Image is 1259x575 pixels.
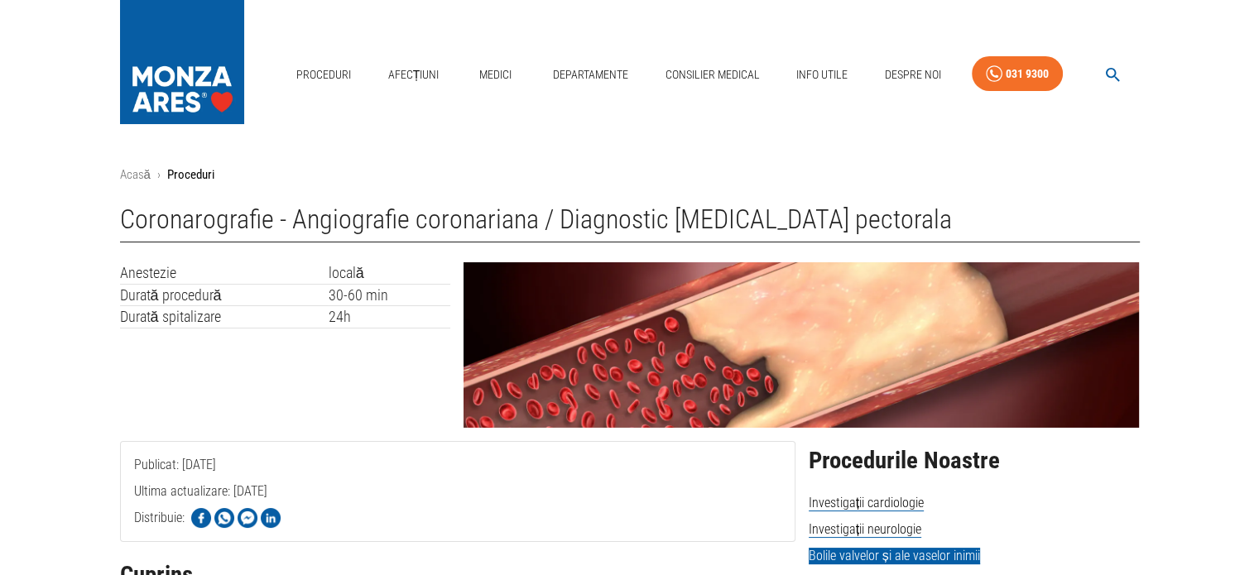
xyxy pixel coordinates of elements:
img: Share on WhatsApp [214,508,234,528]
h1: Coronarografie - Angiografie coronariana / Diagnostic [MEDICAL_DATA] pectorala [120,204,1140,242]
td: Durată procedură [120,284,329,306]
span: Publicat: [DATE] [134,457,216,539]
td: Durată spitalizare [120,306,329,328]
h2: Procedurile Noastre [809,448,1140,474]
p: Proceduri [167,165,214,184]
div: 031 9300 [1006,64,1049,84]
li: › [157,165,161,184]
img: Share on LinkedIn [261,508,281,528]
a: Acasă [120,167,151,182]
img: Coronarografie - Angiografie coronariana | MONZA ARES [464,262,1139,428]
span: Ultima actualizare: [DATE] [134,483,267,565]
td: 24h [329,306,451,328]
a: Info Utile [790,58,854,92]
a: Medici [469,58,522,92]
img: Share on Facebook Messenger [238,508,257,528]
a: Afecțiuni [382,58,446,92]
span: Investigații cardiologie [809,495,924,511]
a: Consilier Medical [658,58,766,92]
span: Investigații neurologie [809,521,921,538]
span: Bolile valvelor și ale vaselor inimii [809,548,980,564]
td: locală [329,262,451,284]
td: 30-60 min [329,284,451,306]
img: Share on Facebook [191,508,211,528]
a: Proceduri [290,58,358,92]
nav: breadcrumb [120,165,1140,184]
td: Anestezie [120,262,329,284]
a: Despre Noi [878,58,948,92]
a: Departamente [546,58,635,92]
p: Distribuie: [134,508,185,528]
a: 031 9300 [972,56,1063,92]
